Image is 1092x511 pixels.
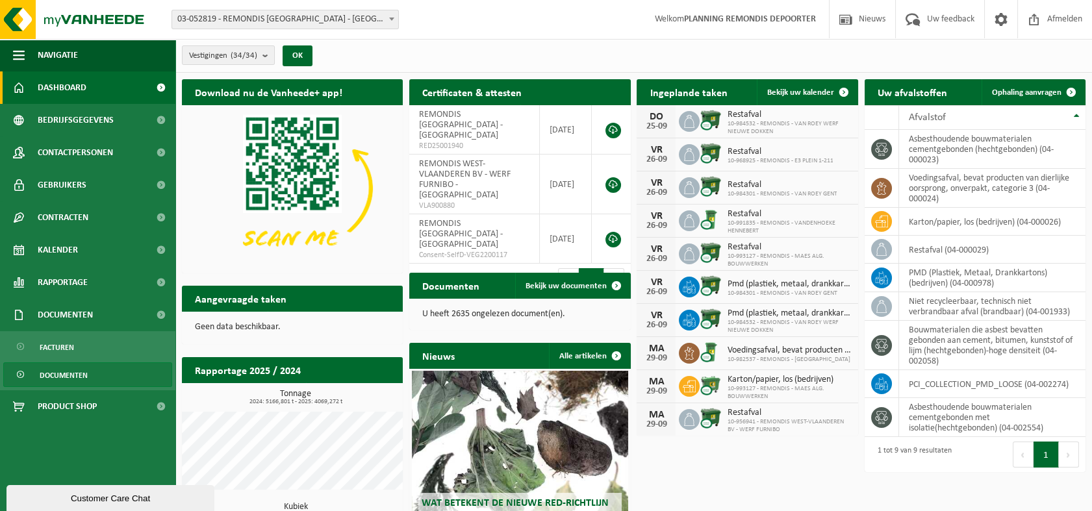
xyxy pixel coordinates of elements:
div: 29-09 [643,420,669,429]
td: karton/papier, los (bedrijven) (04-000026) [899,208,1086,236]
div: 29-09 [643,354,669,363]
td: asbesthoudende bouwmaterialen cementgebonden (hechtgebonden) (04-000023) [899,130,1086,169]
div: MA [643,410,669,420]
span: Karton/papier, los (bedrijven) [727,375,851,385]
span: Restafval [727,147,833,157]
span: Dashboard [38,71,86,104]
td: [DATE] [540,214,592,264]
span: 10-984301 - REMONDIS - VAN ROEY GENT [727,290,851,297]
img: WB-0240-CU [700,341,722,363]
h3: Tonnage [188,390,403,405]
h2: Documenten [409,273,492,298]
a: Alle artikelen [549,343,629,369]
span: Rapportage [38,266,88,299]
h2: Nieuws [409,343,468,368]
img: WB-1100-CU [700,242,722,264]
img: WB-1100-CU [700,109,722,131]
span: Restafval [727,242,851,253]
div: 26-09 [643,188,669,197]
span: Navigatie [38,39,78,71]
div: 26-09 [643,221,669,231]
div: MA [643,343,669,354]
span: Restafval [727,209,851,219]
div: 26-09 [643,321,669,330]
p: Geen data beschikbaar. [195,323,390,332]
div: 25-09 [643,122,669,131]
strong: PLANNING REMONDIS DEPOORTER [684,14,816,24]
span: Documenten [40,363,88,388]
span: Pmd (plastiek, metaal, drankkartons) (bedrijven) [727,308,851,319]
span: 2024: 5166,801 t - 2025: 4069,272 t [188,399,403,405]
span: 10-984532 - REMONDIS - VAN ROEY WERF NIEUWE DOKKEN [727,120,851,136]
span: 10-956941 - REMONDIS WEST-VLAANDEREN BV - WERF FURNIBO [727,418,851,434]
div: 29-09 [643,387,669,396]
img: WB-1100-CU [700,407,722,429]
span: 10-984532 - REMONDIS - VAN ROEY WERF NIEUWE DOKKEN [727,319,851,334]
span: Bedrijfsgegevens [38,104,114,136]
span: Vestigingen [189,46,257,66]
span: Gebruikers [38,169,86,201]
a: Ophaling aanvragen [982,79,1084,105]
h2: Uw afvalstoffen [865,79,960,105]
button: 1 [1034,442,1059,467]
span: 03-052819 - REMONDIS WEST-VLAANDEREN - OOSTENDE [171,10,399,29]
h2: Ingeplande taken [637,79,740,105]
span: Restafval [727,110,851,120]
h2: Certificaten & attesten [409,79,535,105]
p: U heeft 2635 ongelezen document(en). [422,310,617,319]
span: 10-991835 - REMONDIS - VANDENHOEKE HENNEBERT [727,219,851,235]
img: Download de VHEPlus App [182,105,403,271]
div: 26-09 [643,155,669,164]
a: Bekijk uw kalender [757,79,857,105]
span: Facturen [40,335,74,360]
a: Bekijk uw documenten [515,273,629,299]
div: 26-09 [643,288,669,297]
div: DO [643,112,669,122]
td: [DATE] [540,105,592,155]
span: Bekijk uw documenten [526,282,607,290]
div: 1 tot 9 van 9 resultaten [871,440,952,469]
span: 10-984301 - REMONDIS - VAN ROEY GENT [727,190,837,198]
span: RED25001940 [419,141,529,151]
button: Vestigingen(34/34) [182,45,275,65]
td: bouwmaterialen die asbest bevatten gebonden aan cement, bitumen, kunststof of lijm (hechtgebonden... [899,321,1086,370]
button: Previous [1013,442,1034,467]
h2: Rapportage 2025 / 2024 [182,357,314,382]
img: WB-1100-CU [700,175,722,197]
span: Voedingsafval, bevat producten van dierlijke oorsprong, onverpakt, categorie 3 [727,345,851,356]
button: OK [283,45,312,66]
span: Restafval [727,180,837,190]
span: Consent-SelfD-VEG2200117 [419,250,529,260]
div: MA [643,377,669,387]
div: VR [643,277,669,288]
span: REMONDIS [GEOGRAPHIC_DATA] - [GEOGRAPHIC_DATA] [419,110,503,140]
td: PMD (Plastiek, Metaal, Drankkartons) (bedrijven) (04-000978) [899,264,1086,292]
div: VR [643,178,669,188]
iframe: chat widget [6,482,217,511]
img: WB-1100-CU [700,308,722,330]
span: Contactpersonen [38,136,113,169]
a: Bekijk rapportage [306,382,401,408]
span: 03-052819 - REMONDIS WEST-VLAANDEREN - OOSTENDE [172,10,398,29]
span: 10-968925 - REMONDIS - E3 PLEIN 1-211 [727,157,833,165]
td: [DATE] [540,155,592,214]
td: asbesthoudende bouwmaterialen cementgebonden met isolatie(hechtgebonden) (04-002554) [899,398,1086,437]
div: VR [643,211,669,221]
span: Pmd (plastiek, metaal, drankkartons) (bedrijven) [727,279,851,290]
td: PCI_COLLECTION_PMD_LOOSE (04-002274) [899,370,1086,398]
span: Ophaling aanvragen [992,88,1061,97]
a: Facturen [3,334,172,359]
button: Next [1059,442,1079,467]
div: 26-09 [643,255,669,264]
span: VLA900880 [419,201,529,211]
h2: Aangevraagde taken [182,286,299,311]
span: Afvalstof [909,112,946,123]
td: voedingsafval, bevat producten van dierlijke oorsprong, onverpakt, categorie 3 (04-000024) [899,169,1086,208]
span: Kalender [38,234,78,266]
div: VR [643,145,669,155]
span: Product Shop [38,390,97,423]
a: Documenten [3,362,172,387]
div: VR [643,244,669,255]
span: REMONDIS [GEOGRAPHIC_DATA] - [GEOGRAPHIC_DATA] [419,219,503,249]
